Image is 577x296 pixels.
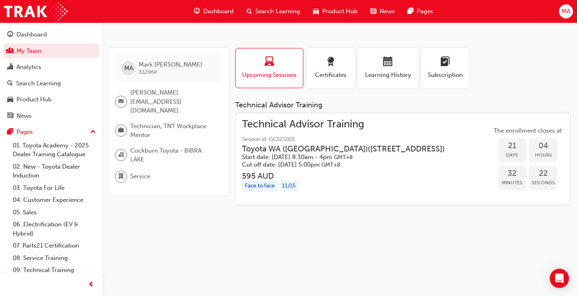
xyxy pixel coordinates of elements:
div: Search Learning [16,79,61,88]
span: 312964 [139,68,157,75]
span: 22 [529,169,557,178]
span: Pages [417,7,433,16]
h5: Start date: [DATE] 8:30am - 4pm [242,153,445,161]
span: 21 [498,141,526,151]
a: search-iconSearch Learning [240,3,307,20]
span: prev-icon [88,280,94,290]
h3: Toyota WA ([GEOGRAPHIC_DATA]) ( [STREET_ADDRESS] ) [242,144,445,153]
span: briefcase-icon [118,125,124,136]
span: department-icon [118,171,124,182]
h3: 595 AUD [242,171,458,181]
img: Trak [4,2,68,20]
h5: Cut off date: [DATE] 5:00pm [242,161,445,169]
a: 01. Toyota Academy - 2025 Dealer Training Catalogue [10,139,99,161]
div: Product Hub [16,95,52,104]
span: car-icon [313,6,319,16]
span: Cockburn Toyota - BIBRA LAKE [130,146,216,164]
a: news-iconNews [364,3,401,20]
button: Pages [3,125,99,139]
span: Learning History [364,70,412,80]
a: Technical Advisor TrainingSession id: GCS25001Toyota WA ([GEOGRAPHIC_DATA])([STREET_ADDRESS])Star... [242,120,564,199]
span: chart-icon [7,64,13,71]
span: MA [124,64,133,73]
a: car-iconProduct Hub [307,3,364,20]
span: 04 [529,141,557,151]
span: guage-icon [7,31,13,38]
div: Pages [16,127,33,137]
span: news-icon [370,6,376,16]
span: Search Learning [255,7,300,16]
button: MA [559,4,573,18]
span: Dashboard [203,7,234,16]
span: award-icon [326,57,335,68]
span: Subscription [427,70,463,80]
span: news-icon [7,113,13,120]
span: [PERSON_NAME][EMAIL_ADDRESS][DOMAIN_NAME] [130,88,216,115]
span: News [379,7,395,16]
span: Product Hub [322,7,357,16]
span: Hours [529,151,557,160]
span: Mark [PERSON_NAME] [139,61,202,68]
a: 05. Sales [10,206,99,219]
span: Technical Advisor Training [242,120,458,129]
a: Dashboard [3,27,99,42]
span: pages-icon [7,129,13,136]
span: Seconds [529,178,557,187]
span: Minutes [498,178,526,187]
a: 06. Electrification (EV & Hybrid) [10,218,99,240]
span: Upcoming Sessions [242,70,297,80]
span: calendar-icon [383,57,393,68]
a: 08. Service Training [10,252,99,264]
a: Search Learning [3,76,99,91]
span: people-icon [7,48,13,55]
a: pages-iconPages [401,3,440,20]
button: Learning History [358,48,418,88]
a: News [3,109,99,123]
span: email-icon [118,97,124,107]
div: Face to face [242,181,278,191]
div: Analytics [16,62,41,72]
div: Open Intercom Messenger [550,269,569,288]
button: Certificates [307,48,355,88]
div: News [16,111,32,121]
span: Australian Western Standard Time GMT+8 [334,154,353,161]
span: 32 [498,169,526,178]
div: Dashboard [16,30,47,39]
span: search-icon [246,6,252,16]
a: 09. Technical Training [10,264,99,276]
span: guage-icon [194,6,200,16]
span: MA [561,7,570,16]
span: Days [498,151,526,160]
span: Service [130,172,150,181]
span: The enrollment closes at [492,126,564,135]
span: organisation-icon [118,150,124,160]
span: Australian Western Standard Time GMT+8 [321,161,340,168]
span: learningplan-icon [440,57,450,68]
span: laptop-icon [264,57,274,68]
span: pages-icon [408,6,414,16]
a: 04. Customer Experience [10,194,99,206]
div: 11 / 15 [279,181,299,191]
button: Subscription [421,48,469,88]
span: Technician, TNT Workplace Mentor [130,122,216,140]
a: 03. Toyota For Life [10,182,99,194]
a: Analytics [3,60,99,75]
span: Certificates [313,70,349,80]
span: car-icon [7,96,13,103]
div: Technical Advisor Training [235,101,571,110]
button: Upcoming Sessions [235,48,303,88]
button: DashboardMy TeamAnalyticsSearch LearningProduct HubNews [3,26,99,125]
span: Session id: GCS25001 [242,135,458,144]
a: guage-iconDashboard [188,3,240,20]
span: search-icon [7,80,13,87]
a: 07. Parts21 Certification [10,240,99,252]
a: Product Hub [3,92,99,107]
span: up-icon [90,127,96,137]
a: My Team [3,44,99,58]
a: 02. New - Toyota Dealer Induction [10,161,99,182]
